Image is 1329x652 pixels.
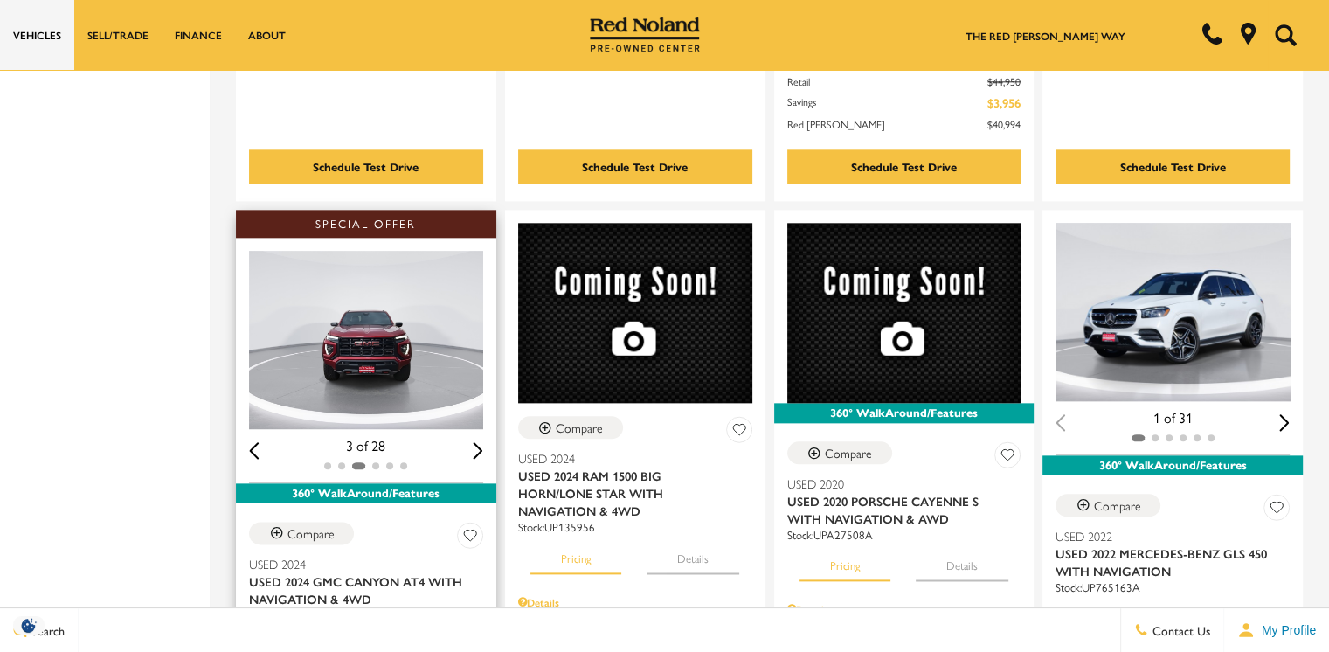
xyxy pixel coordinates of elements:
button: Open user profile menu [1224,608,1329,652]
button: Open the search field [1268,1,1303,69]
button: Save Vehicle [726,416,752,448]
div: Compare [825,445,872,461]
button: details tab [916,543,1008,581]
span: Contact Us [1148,621,1210,639]
div: 360° WalkAround/Features [774,403,1035,422]
div: 360° WalkAround/Features [236,483,496,503]
del: $44,950 [987,73,1021,89]
button: details tab [1185,595,1277,634]
span: Used 2024 GMC Canyon AT4 With Navigation & 4WD [249,572,470,607]
section: Click to Open Cookie Consent Modal [9,616,49,635]
button: Compare Vehicle [249,522,354,544]
div: Next slide [473,442,483,459]
button: pricing tab [530,536,621,574]
button: Compare Vehicle [518,416,623,439]
div: Stock : UP765163A [1056,579,1290,595]
a: The Red [PERSON_NAME] Way [966,28,1125,44]
span: Retail [787,73,988,89]
div: Schedule Test Drive - Used 2021 Ford Bronco Black Diamond 4WD [787,149,1021,184]
button: Save Vehicle [457,522,483,554]
div: 360° WalkAround/Features [1042,455,1303,475]
span: Savings [787,94,988,112]
a: Savings $3,956 [787,94,1021,112]
button: Compare Vehicle [787,441,892,464]
span: Used 2024 [249,555,470,572]
span: Used 2022 Mercedes-Benz GLS 450 With Navigation [1056,544,1277,579]
div: 3 / 6 [249,251,487,429]
div: Schedule Test Drive [851,158,957,175]
div: Previous slide [249,442,260,459]
img: Opt-Out Icon [9,616,49,635]
button: details tab [647,536,739,574]
div: Compare [556,420,603,435]
div: 1 of 31 [1056,408,1290,427]
a: Red Noland Pre-Owned [590,24,700,41]
a: Red [PERSON_NAME] $40,994 [787,116,1021,132]
img: 2020 Porsche Cayenne S [787,223,1021,403]
div: Stock : UPA27508A [787,527,1021,543]
div: Schedule Test Drive - Used 2016 Ford F-350SD Lariat 4WD [249,149,483,184]
img: 2022 Mercedes-Benz GLS GLS 450 1 [1056,223,1293,401]
a: Used 2024Used 2024 GMC Canyon AT4 With Navigation & 4WD [249,555,483,607]
span: Used 2024 Ram 1500 Big Horn/Lone Star With Navigation & 4WD [518,467,739,519]
div: Schedule Test Drive [582,158,688,175]
div: Schedule Test Drive - Used 2024 Jeep Grand Cherokee Limited With Navigation & 4WD [1056,149,1290,184]
span: My Profile [1255,623,1316,637]
span: Used 2024 [518,449,739,467]
img: Red Noland Pre-Owned [590,17,700,52]
button: pricing tab [799,543,890,581]
a: Used 2022Used 2022 Mercedes-Benz GLS 450 With Navigation [1056,527,1290,579]
span: $40,994 [987,116,1021,132]
div: Stock : UP135956 [518,519,752,535]
span: Red [PERSON_NAME] [787,116,988,132]
span: Used 2020 [787,475,1008,492]
div: 1 / 2 [1056,223,1293,401]
span: Used 2022 [1056,527,1277,544]
a: Used 2024Used 2024 Ram 1500 Big Horn/Lone Star With Navigation & 4WD [518,449,752,519]
img: 2024 GMC Canyon AT4 3 [249,251,487,429]
button: Save Vehicle [1263,494,1290,526]
div: Special Offer [236,210,496,238]
div: Schedule Test Drive [313,158,419,175]
span: Used 2020 Porsche Cayenne S With Navigation & AWD [787,492,1008,527]
button: Compare Vehicle [1056,494,1160,517]
div: Next slide [1279,414,1290,431]
button: Save Vehicle [994,441,1021,474]
button: pricing tab [1069,595,1159,634]
div: Compare [287,525,335,541]
div: Pricing Details - Used 2024 Ram 1500 Big Horn/Lone Star With Navigation & 4WD [518,594,752,610]
div: Schedule Test Drive [1120,158,1226,175]
a: Used 2020Used 2020 Porsche Cayenne S With Navigation & AWD [787,475,1021,527]
div: 3 of 28 [249,436,483,455]
div: Schedule Test Drive - Used 2024 Ford Edge ST AWD [518,149,752,184]
div: Compare [1094,497,1141,513]
div: Pricing Details - Used 2020 Porsche Cayenne S With Navigation & AWD [787,601,1021,617]
span: $3,956 [987,94,1021,112]
a: Retail $44,950 [787,73,1021,89]
img: 2024 Ram 1500 Big Horn/Lone Star [518,223,752,403]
